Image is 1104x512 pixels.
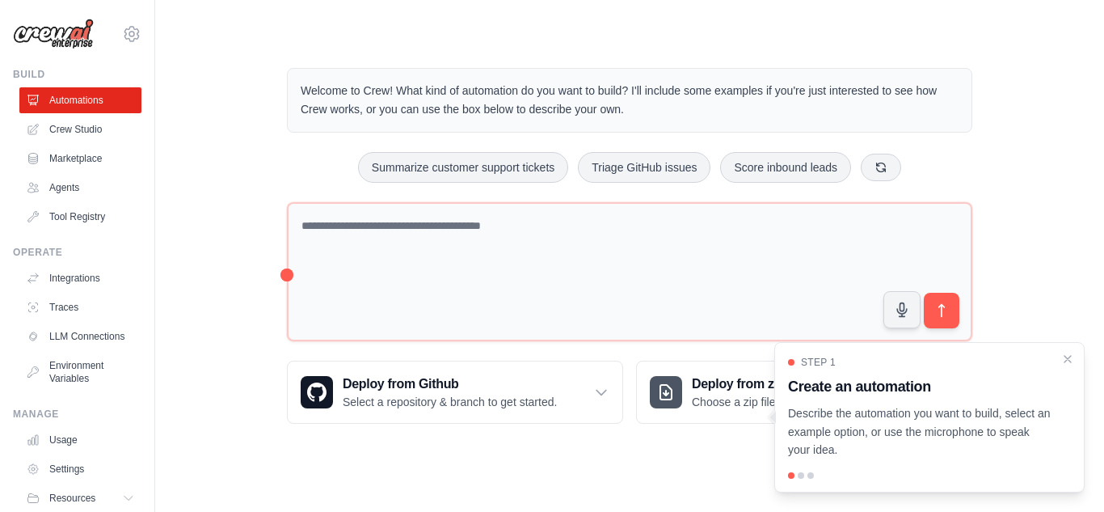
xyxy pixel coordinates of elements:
a: Marketplace [19,146,141,171]
a: Settings [19,456,141,482]
span: Step 1 [801,356,836,369]
p: Choose a zip file to upload. [692,394,828,410]
a: Tool Registry [19,204,141,230]
a: Usage [19,427,141,453]
a: Automations [19,87,141,113]
p: Describe the automation you want to build, select an example option, or use the microphone to spe... [788,404,1051,459]
button: Summarize customer support tickets [358,152,568,183]
p: Select a repository & branch to get started. [343,394,557,410]
a: Integrations [19,265,141,291]
img: Logo [13,19,94,49]
p: Welcome to Crew! What kind of automation do you want to build? I'll include some examples if you'... [301,82,959,119]
button: Close walkthrough [1061,353,1074,366]
a: Crew Studio [19,116,141,142]
a: Environment Variables [19,353,141,391]
span: Resources [49,492,95,505]
a: LLM Connections [19,324,141,349]
div: Build [13,68,141,81]
a: Agents [19,175,141,201]
h3: Create an automation [788,375,1051,398]
div: Manage [13,408,141,421]
a: Traces [19,294,141,320]
button: Resources [19,485,141,511]
button: Score inbound leads [720,152,851,183]
div: Operate [13,246,141,259]
h3: Deploy from zip file [692,374,828,394]
h3: Deploy from Github [343,374,557,394]
button: Triage GitHub issues [578,152,710,183]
